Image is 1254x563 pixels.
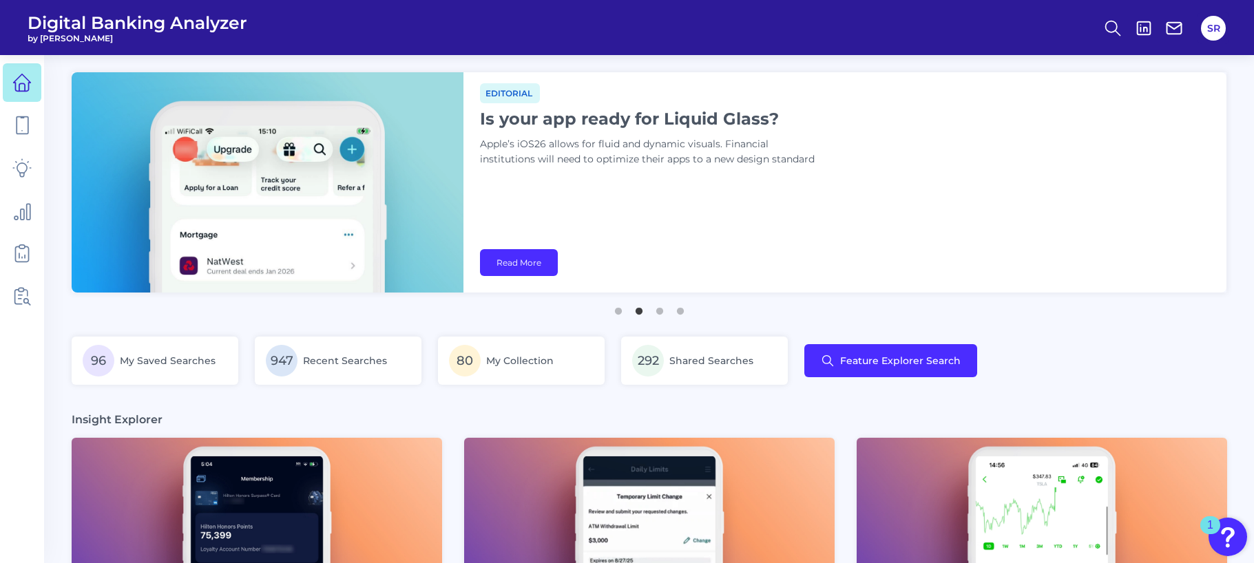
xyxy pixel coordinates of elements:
[303,354,387,367] span: Recent Searches
[632,301,646,315] button: 2
[438,337,605,385] a: 80My Collection
[804,344,977,377] button: Feature Explorer Search
[72,337,238,385] a: 96My Saved Searches
[1207,525,1213,543] div: 1
[255,337,421,385] a: 947Recent Searches
[72,72,463,293] img: bannerImg
[653,301,667,315] button: 3
[612,301,625,315] button: 1
[28,33,247,43] span: by [PERSON_NAME]
[266,345,297,376] span: 947
[480,137,824,167] p: Apple’s iOS26 allows for fluid and dynamic visuals. Financial institutions will need to optimize ...
[83,345,114,376] span: 96
[673,301,687,315] button: 4
[1209,518,1247,556] button: Open Resource Center, 1 new notification
[480,83,540,103] span: Editorial
[621,337,788,385] a: 292Shared Searches
[486,354,554,367] span: My Collection
[480,86,540,99] a: Editorial
[120,354,216,367] span: My Saved Searches
[840,355,961,366] span: Feature Explorer Search
[480,249,558,276] a: Read More
[449,345,481,376] span: 80
[480,109,824,129] h1: Is your app ready for Liquid Glass?
[72,412,163,427] h3: Insight Explorer
[1201,16,1226,41] button: SR
[28,12,247,33] span: Digital Banking Analyzer
[669,354,753,367] span: Shared Searches
[632,345,664,376] span: 292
